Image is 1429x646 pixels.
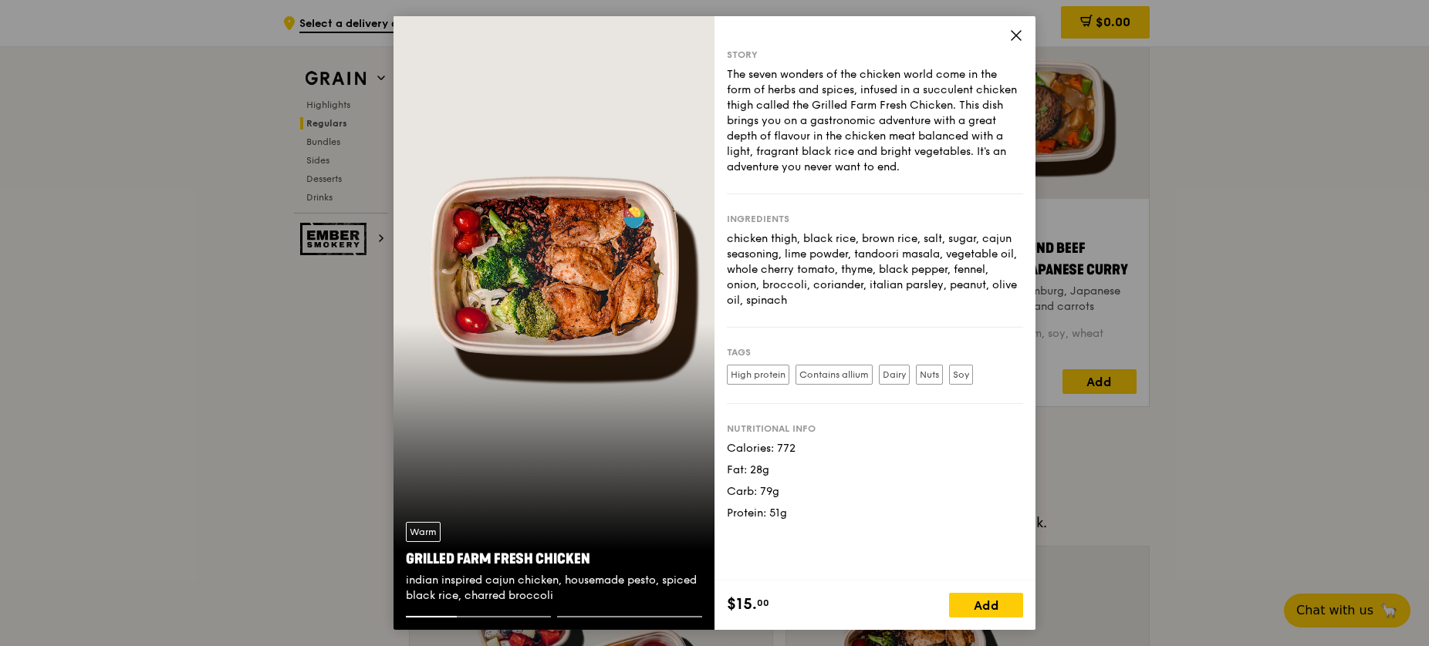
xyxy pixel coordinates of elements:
[757,597,769,609] span: 00
[727,49,1023,61] div: Story
[727,422,1023,435] div: Nutritional info
[949,365,973,385] label: Soy
[406,548,702,570] div: Grilled Farm Fresh Chicken
[879,365,910,385] label: Dairy
[727,213,1023,225] div: Ingredients
[406,573,702,604] div: indian inspired cajun chicken, housemade pesto, spiced black rice, charred broccoli
[406,522,441,542] div: Warm
[949,593,1023,617] div: Add
[727,365,789,385] label: High protein
[796,365,873,385] label: Contains allium
[727,463,1023,478] div: Fat: 28g
[727,67,1023,175] div: The seven wonders of the chicken world come in the form of herbs and spices, infused in a succule...
[727,484,1023,500] div: Carb: 79g
[727,593,757,616] span: $15.
[916,365,943,385] label: Nuts
[727,441,1023,456] div: Calories: 772
[727,231,1023,308] div: chicken thigh, black rice, brown rice, salt, sugar, cajun seasoning, lime powder, tandoori masala...
[727,506,1023,521] div: Protein: 51g
[727,346,1023,358] div: Tags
